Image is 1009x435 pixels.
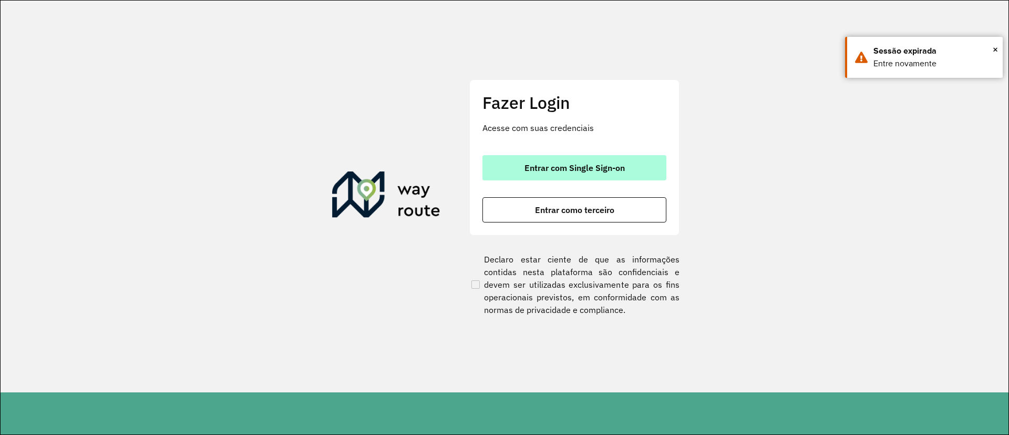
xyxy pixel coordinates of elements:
[332,171,440,222] img: Roteirizador AmbevTech
[993,42,998,57] span: ×
[873,57,995,70] div: Entre novamente
[482,155,666,180] button: button
[993,42,998,57] button: Close
[482,197,666,222] button: button
[482,93,666,113] h2: Fazer Login
[524,164,625,172] span: Entrar com Single Sign-on
[873,45,995,57] div: Sessão expirada
[535,206,614,214] span: Entrar como terceiro
[482,122,666,134] p: Acesse com suas credenciais
[469,253,679,316] label: Declaro estar ciente de que as informações contidas nesta plataforma são confidenciais e devem se...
